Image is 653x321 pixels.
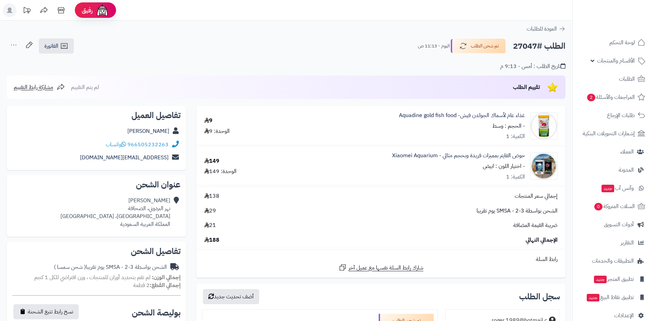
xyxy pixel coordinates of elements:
[44,42,58,50] span: الفاتورة
[587,294,599,301] span: جديد
[594,203,603,210] span: 0
[530,112,557,140] img: 1711002662-71EcsxxyCWs%D9%8A%D9%8A%D9%8A%D8%A8%D9%8Axdsdwsxr-oL-90x90.jpg
[577,34,649,51] a: لوحة التحكم
[577,271,649,287] a: تطبيق المتجرجديد
[204,192,219,200] span: 138
[60,197,170,228] div: [PERSON_NAME] نهر البردوني، الصحافة [GEOGRAPHIC_DATA]، [GEOGRAPHIC_DATA] المملكة العربية السعودية
[71,83,99,91] span: لم يتم التقييم
[199,255,563,263] div: رابط السلة
[82,6,93,14] span: رفيق
[513,83,540,91] span: تقييم الطلب
[577,234,649,251] a: التقارير
[614,311,634,320] span: الإعدادات
[483,162,525,170] small: - اختيار اللون : ابيض
[526,236,558,244] span: الإجمالي النهائي
[619,74,635,84] span: الطلبات
[54,263,86,271] span: ( شحن سمسا )
[80,153,169,162] a: [EMAIL_ADDRESS][DOMAIN_NAME]
[594,202,635,211] span: السلات المتروكة
[204,236,219,244] span: 188
[13,304,79,319] button: نسخ رابط تتبع الشحنة
[152,273,181,282] strong: إجمالي الوزن:
[519,293,560,301] h3: سجل الطلب
[12,181,181,189] h2: عنوان الشحن
[127,140,169,149] a: 966505232263
[506,133,525,140] div: الكمية: 1
[530,152,557,180] img: 1748954042-1748952520704_bwejq3_2_1DCACEQ-90x90.jpg
[12,111,181,119] h2: تفاصيل العميل
[127,127,169,135] a: [PERSON_NAME]
[150,281,181,289] strong: إجمالي القطع:
[515,192,558,200] span: إجمالي سعر المنتجات
[601,183,634,193] span: وآتس آب
[527,25,565,33] a: العودة للطلبات
[28,308,73,316] span: نسخ رابط تتبع الشحنة
[12,247,181,255] h2: تفاصيل الشحن
[204,168,237,175] div: الوحدة: 149
[577,162,649,178] a: المدونة
[339,263,423,272] a: شارك رابط السلة نفسها مع عميل آخر
[451,39,506,53] button: تم شحن الطلب
[106,140,126,149] a: واتساب
[577,216,649,233] a: أدوات التسويق
[492,122,525,130] small: - الحجم : وسط
[418,43,450,49] small: اليوم - 11:13 ص
[577,253,649,269] a: التطبيقات والخدمات
[39,38,74,54] a: الفاتورة
[577,107,649,124] a: طلبات الإرجاع
[577,89,649,105] a: المراجعات والأسئلة2
[577,144,649,160] a: العملاء
[14,83,65,91] a: مشاركة رابط التقييم
[620,147,634,157] span: العملاء
[133,281,181,289] small: 2 قطعة
[587,94,595,101] span: 2
[204,221,216,229] span: 21
[593,274,634,284] span: تطبيق المتجر
[477,207,558,215] span: الشحن بواسطة SMSA - 2-3 يوم تقريبا
[54,263,167,271] div: الشحن بواسطة SMSA - 2-3 يوم تقريبا
[95,3,109,17] img: ai-face.png
[132,309,181,317] h2: بوليصة الشحن
[204,127,230,135] div: الوحدة: 9
[621,238,634,248] span: التقارير
[513,221,558,229] span: ضريبة القيمة المضافة
[527,25,557,33] span: العودة للطلبات
[592,256,634,266] span: التطبيقات والخدمات
[604,220,634,229] span: أدوات التسويق
[18,3,35,19] a: تحديثات المنصة
[586,92,635,102] span: المراجعات والأسئلة
[577,125,649,142] a: إشعارات التحويلات البنكية
[597,56,635,66] span: الأقسام والمنتجات
[602,185,614,192] span: جديد
[34,273,150,282] span: لم تقم بتحديد أوزان للمنتجات ، وزن افتراضي للكل 1 كجم
[513,39,565,53] h2: الطلب #27047
[204,117,213,125] div: 9
[399,112,525,119] a: غذاء عام لأسماك الجولدن فيش- Aquadine gold fish food
[506,173,525,181] div: الكمية: 1
[609,38,635,47] span: لوحة التحكم
[577,198,649,215] a: السلات المتروكة0
[586,293,634,302] span: تطبيق نقاط البيع
[203,289,259,304] button: أضف تحديث جديد
[204,157,219,165] div: 149
[607,111,635,120] span: طلبات الإرجاع
[204,207,216,215] span: 29
[583,129,635,138] span: إشعارات التحويلات البنكية
[392,152,525,160] a: حوض الفايتر بمميزات فريدة وبحجم مثالي - Xiaomei Aquarium
[14,83,53,91] span: مشاركة رابط التقييم
[348,264,423,272] span: شارك رابط السلة نفسها مع عميل آخر
[577,180,649,196] a: وآتس آبجديد
[500,62,565,70] div: تاريخ الطلب : أمس - 9:13 م
[594,276,607,283] span: جديد
[577,71,649,87] a: الطلبات
[619,165,634,175] span: المدونة
[577,289,649,306] a: تطبيق نقاط البيعجديد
